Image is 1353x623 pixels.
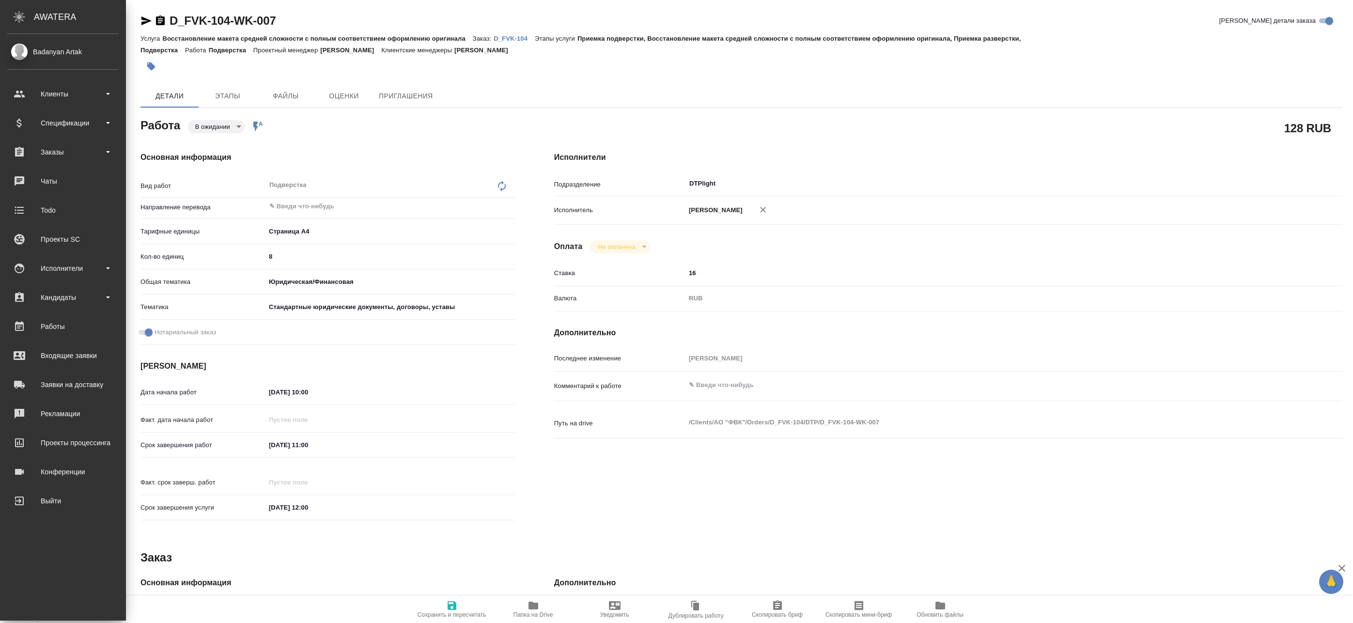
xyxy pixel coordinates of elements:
[7,377,119,392] div: Заявки на доставку
[2,460,124,484] a: Конференции
[418,611,486,618] span: Сохранить и пересчитать
[7,494,119,508] div: Выйти
[737,596,818,623] button: Скопировать бриф
[162,35,472,42] p: Восстановление макета средней сложности с полным соответствием оформлению оригинала
[321,90,367,102] span: Оценки
[140,15,152,27] button: Скопировать ссылку для ЯМессенджера
[140,35,162,42] p: Услуга
[253,47,320,54] p: Проектный менеджер
[7,436,119,450] div: Проекты процессинга
[574,596,655,623] button: Уведомить
[818,596,900,623] button: Скопировать мини-бриф
[2,402,124,426] a: Рекламации
[140,577,515,589] h4: Основная информация
[554,294,685,303] p: Валюта
[2,227,124,251] a: Проекты SC
[2,343,124,368] a: Входящие заявки
[2,373,124,397] a: Заявки на доставку
[265,438,350,452] input: ✎ Введи что-нибудь
[140,440,265,450] p: Срок завершения работ
[192,123,233,131] button: В ожидании
[554,152,1342,163] h4: Исполнители
[454,47,515,54] p: [PERSON_NAME]
[265,413,350,427] input: Пустое поле
[1319,570,1343,594] button: 🙏
[554,354,685,363] p: Последнее изменение
[381,47,454,54] p: Клиентские менеджеры
[1219,16,1316,26] span: [PERSON_NAME] детали заказа
[268,201,480,212] input: ✎ Введи что-нибудь
[590,240,650,253] div: В ожидании
[34,7,126,27] div: AWATERA
[595,243,638,251] button: Не оплачена
[554,419,685,428] p: Путь на drive
[140,503,265,513] p: Срок завершения услуги
[7,319,119,334] div: Работы
[685,290,1276,307] div: RUB
[554,327,1342,339] h4: Дополнительно
[685,414,1276,431] textarea: /Clients/АО "ФВК"/Orders/D_FVK-104/DTP/D_FVK-104-WK-007
[554,205,685,215] p: Исполнитель
[320,47,381,54] p: [PERSON_NAME]
[685,351,1276,365] input: Пустое поле
[554,577,1342,589] h4: Дополнительно
[140,181,265,191] p: Вид работ
[265,274,515,290] div: Юридическая/Финансовая
[265,385,350,399] input: ✎ Введи что-нибудь
[685,205,743,215] p: [PERSON_NAME]
[140,302,265,312] p: Тематика
[917,611,964,618] span: Обновить файлы
[187,120,245,133] div: В ожидании
[554,241,583,252] h4: Оплата
[7,406,119,421] div: Рекламации
[900,596,981,623] button: Обновить файлы
[752,611,803,618] span: Скопировать бриф
[185,47,209,54] p: Работа
[265,299,515,315] div: Стандартные юридические документы, договоры, уставы
[655,596,737,623] button: Дублировать работу
[140,152,515,163] h4: Основная информация
[669,612,724,619] span: Дублировать работу
[263,90,309,102] span: Файлы
[7,348,119,363] div: Входящие заявки
[146,90,193,102] span: Детали
[204,90,251,102] span: Этапы
[2,431,124,455] a: Проекты процессинга
[7,465,119,479] div: Конференции
[155,15,166,27] button: Скопировать ссылку
[7,261,119,276] div: Исполнители
[600,611,629,618] span: Уведомить
[7,174,119,188] div: Чаты
[170,14,276,27] a: D_FVK-104-WK-007
[140,550,172,565] h2: Заказ
[209,47,253,54] p: Подверстка
[140,478,265,487] p: Факт. срок заверш. работ
[7,232,119,247] div: Проекты SC
[2,314,124,339] a: Работы
[473,35,494,42] p: Заказ:
[411,596,493,623] button: Сохранить и пересчитать
[510,205,512,207] button: Open
[554,268,685,278] p: Ставка
[265,500,350,514] input: ✎ Введи что-нибудь
[379,90,433,102] span: Приглашения
[140,360,515,372] h4: [PERSON_NAME]
[535,35,577,42] p: Этапы услуги
[7,87,119,101] div: Клиенты
[140,388,265,397] p: Дата начала работ
[7,47,119,57] div: Badanyan Artak
[2,489,124,513] a: Выйти
[554,180,685,189] p: Подразделение
[140,116,180,133] h2: Работа
[265,223,515,240] div: Страница А4
[265,249,515,264] input: ✎ Введи что-нибудь
[265,475,350,489] input: Пустое поле
[140,202,265,212] p: Направление перевода
[140,252,265,262] p: Кол-во единиц
[140,277,265,287] p: Общая тематика
[140,227,265,236] p: Тарифные единицы
[155,327,216,337] span: Нотариальный заказ
[494,34,535,42] a: D_FVK-104
[2,169,124,193] a: Чаты
[140,415,265,425] p: Факт. дата начала работ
